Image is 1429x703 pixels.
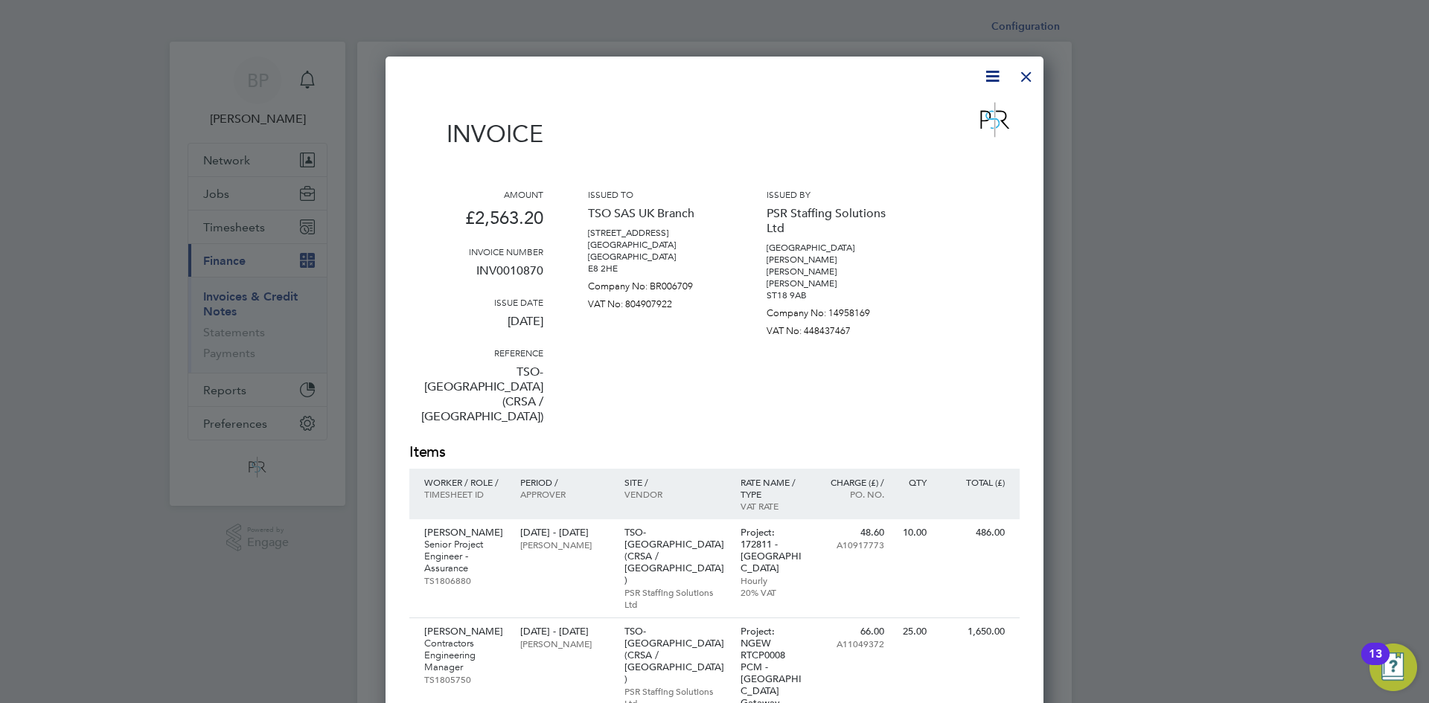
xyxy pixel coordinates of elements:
[741,527,805,574] p: Project: 172811 - [GEOGRAPHIC_DATA]
[741,476,805,500] p: Rate name / type
[424,673,505,685] p: TS1805750
[767,301,901,319] p: Company No: 14958169
[520,539,609,550] p: [PERSON_NAME]
[588,239,722,251] p: [GEOGRAPHIC_DATA]
[409,257,543,296] p: INV0010870
[819,638,884,649] p: A11049372
[520,488,609,500] p: Approver
[409,308,543,347] p: [DATE]
[741,500,805,512] p: VAT rate
[899,527,927,539] p: 10.00
[588,292,722,310] p: VAT No: 804907922
[424,476,505,488] p: Worker / Role /
[409,347,543,359] h3: Reference
[520,527,609,539] p: [DATE] - [DATE]
[819,527,884,539] p: 48.60
[819,488,884,500] p: Po. No.
[409,188,543,200] h3: Amount
[520,626,609,638] p: [DATE] - [DATE]
[588,188,722,200] h3: Issued to
[588,200,722,227] p: TSO SAS UK Branch
[520,476,609,488] p: Period /
[942,527,1005,539] p: 486.00
[409,442,1020,463] h2: Items
[767,188,901,200] h3: Issued by
[767,277,901,289] p: [PERSON_NAME]
[624,488,726,500] p: Vendor
[409,245,543,257] h3: Invoice number
[819,539,884,550] p: A10917773
[588,263,722,275] p: E8 2HE
[624,476,726,488] p: Site /
[520,638,609,649] p: [PERSON_NAME]
[409,200,543,245] p: £2,563.20
[899,626,927,638] p: 25.00
[409,296,543,308] h3: Issue date
[424,626,505,638] p: [PERSON_NAME]
[819,476,884,488] p: Charge (£) /
[819,626,884,638] p: 66.00
[424,539,505,574] p: Senior Project Engineer - Assurance
[424,488,505,500] p: Timesheet ID
[767,319,901,337] p: VAT No: 448437467
[588,251,722,263] p: [GEOGRAPHIC_DATA]
[767,266,901,277] p: [PERSON_NAME]
[899,476,927,488] p: QTY
[1369,643,1417,691] button: Open Resource Center, 13 new notifications
[424,574,505,586] p: TS1806880
[409,120,543,148] h1: Invoice
[942,626,1005,638] p: 1,650.00
[767,200,901,242] p: PSR Staffing Solutions Ltd
[741,586,805,598] p: 20% VAT
[624,586,726,610] p: PSR Staffing Solutions Ltd
[424,638,505,673] p: Contractors Engineering Manager
[767,242,901,266] p: [GEOGRAPHIC_DATA][PERSON_NAME]
[942,476,1005,488] p: Total (£)
[624,626,726,685] p: TSO-[GEOGRAPHIC_DATA] (CRSA / [GEOGRAPHIC_DATA])
[971,97,1020,142] img: psrsolutions-logo-remittance.png
[624,527,726,586] p: TSO-[GEOGRAPHIC_DATA] (CRSA / [GEOGRAPHIC_DATA])
[424,527,505,539] p: [PERSON_NAME]
[741,574,805,586] p: Hourly
[588,227,722,239] p: [STREET_ADDRESS]
[767,289,901,301] p: ST18 9AB
[409,359,543,442] p: TSO-[GEOGRAPHIC_DATA] (CRSA / [GEOGRAPHIC_DATA])
[1369,654,1382,673] div: 13
[588,275,722,292] p: Company No: BR006709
